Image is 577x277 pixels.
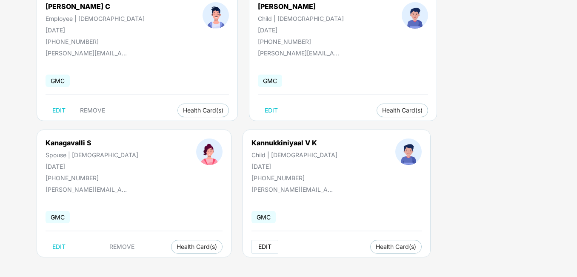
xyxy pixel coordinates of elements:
div: [DATE] [258,26,344,34]
button: EDIT [258,104,285,117]
div: [PERSON_NAME][EMAIL_ADDRESS][DOMAIN_NAME] [251,186,337,193]
span: REMOVE [80,107,105,114]
span: REMOVE [109,243,134,250]
button: EDIT [251,240,278,254]
span: EDIT [258,243,271,250]
div: [PHONE_NUMBER] [251,174,337,182]
button: Health Card(s) [370,240,422,254]
span: Health Card(s) [183,108,223,113]
img: profileImage [203,2,229,29]
div: Kanagavalli S [46,138,138,147]
div: Kannukkiniyaal V K [251,138,337,147]
div: [PERSON_NAME][EMAIL_ADDRESS][DOMAIN_NAME] [46,186,131,193]
img: profileImage [196,138,223,165]
button: REMOVE [73,104,112,117]
div: [PERSON_NAME] [258,2,344,11]
span: GMC [46,211,70,223]
div: [PHONE_NUMBER] [46,38,145,45]
span: EDIT [265,107,278,114]
button: REMOVE [103,240,141,254]
span: GMC [46,75,70,87]
div: [DATE] [46,26,145,34]
span: GMC [258,75,282,87]
div: [PERSON_NAME][EMAIL_ADDRESS][DOMAIN_NAME] [258,49,343,57]
div: Spouse | [DEMOGRAPHIC_DATA] [46,151,138,159]
span: EDIT [52,243,66,250]
button: Health Card(s) [377,104,428,117]
img: profileImage [395,138,422,165]
button: EDIT [46,240,72,254]
button: Health Card(s) [171,240,223,254]
div: Employee | [DEMOGRAPHIC_DATA] [46,15,145,22]
img: profileImage [402,2,428,29]
button: Health Card(s) [177,104,229,117]
div: [DATE] [251,163,337,170]
div: [PHONE_NUMBER] [258,38,344,45]
span: Health Card(s) [177,245,217,249]
span: Health Card(s) [382,108,423,113]
button: EDIT [46,104,72,117]
span: GMC [251,211,276,223]
div: [PHONE_NUMBER] [46,174,138,182]
div: Child | [DEMOGRAPHIC_DATA] [258,15,344,22]
div: [DATE] [46,163,138,170]
div: [PERSON_NAME] C [46,2,145,11]
div: Child | [DEMOGRAPHIC_DATA] [251,151,337,159]
div: [PERSON_NAME][EMAIL_ADDRESS][DOMAIN_NAME] [46,49,131,57]
span: Health Card(s) [376,245,416,249]
span: EDIT [52,107,66,114]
